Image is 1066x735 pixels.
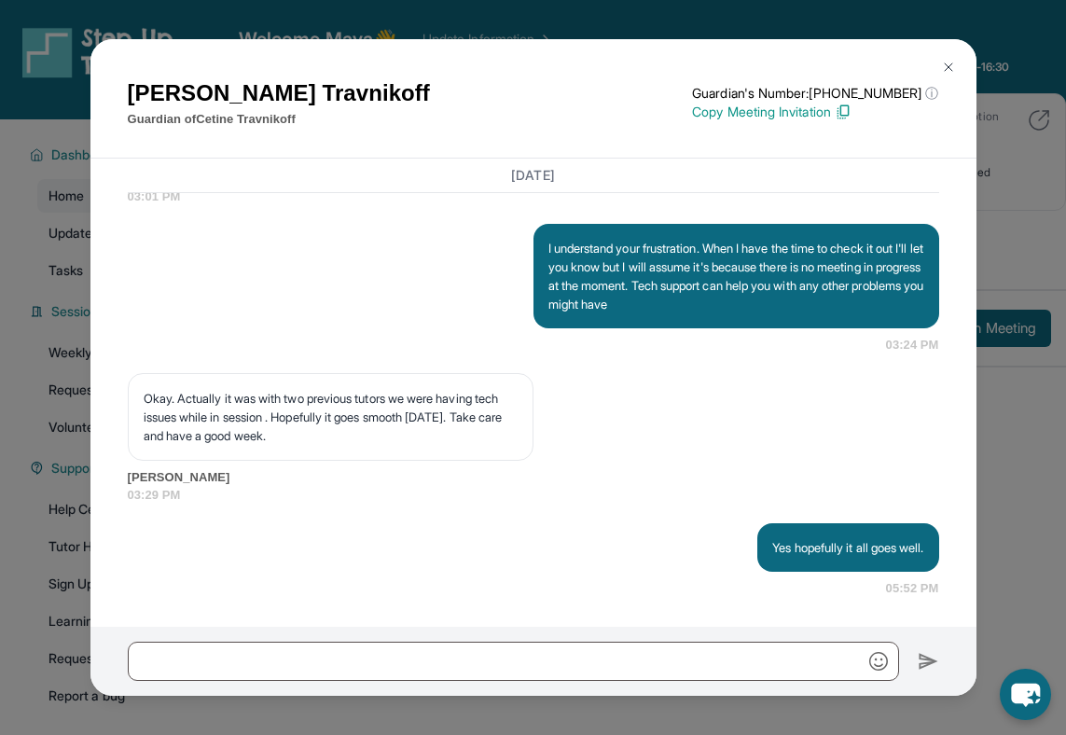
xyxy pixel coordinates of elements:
[692,84,938,103] p: Guardian's Number: [PHONE_NUMBER]
[941,60,956,75] img: Close Icon
[869,652,888,671] img: Emoji
[128,166,939,185] h3: [DATE]
[835,104,851,120] img: Copy Icon
[886,336,939,354] span: 03:24 PM
[144,389,518,445] p: Okay. Actually it was with two previous tutors we were having tech issues while in session . Hope...
[128,187,939,206] span: 03:01 PM
[548,239,924,313] p: I understand your frustration. When I have the time to check it out I'll let you know but I will ...
[128,76,430,110] h1: [PERSON_NAME] Travnikoff
[128,110,430,129] p: Guardian of Cetine Travnikoff
[1000,669,1051,720] button: chat-button
[918,650,939,673] img: Send icon
[925,84,938,103] span: ⓘ
[128,486,939,505] span: 03:29 PM
[128,468,939,487] span: [PERSON_NAME]
[692,103,938,121] p: Copy Meeting Invitation
[886,579,939,598] span: 05:52 PM
[772,538,923,557] p: Yes hopefully it all goes well.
